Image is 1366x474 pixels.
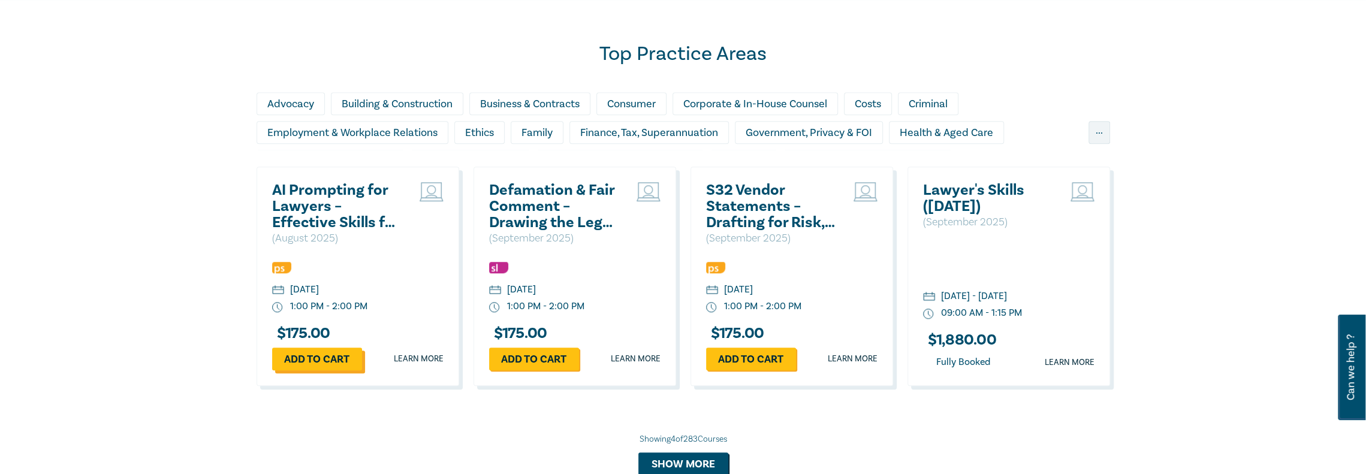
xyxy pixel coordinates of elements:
[257,42,1110,66] h2: Top Practice Areas
[489,182,618,231] a: Defamation & Fair Comment – Drawing the Legal Line
[898,92,958,115] div: Criminal
[854,182,878,201] img: Live Stream
[420,182,444,201] img: Live Stream
[923,309,934,319] img: watch
[828,353,878,365] a: Learn more
[507,283,536,297] div: [DATE]
[923,182,1052,215] a: Lawyer's Skills ([DATE])
[272,348,362,370] a: Add to cart
[257,121,448,144] div: Employment & Workplace Relations
[706,285,718,296] img: calendar
[923,354,1003,370] div: Fully Booked
[710,150,777,173] div: Migration
[489,325,547,342] h3: $ 175.00
[331,92,463,115] div: Building & Construction
[272,262,291,273] img: Professional Skills
[489,231,618,246] p: ( September 2025 )
[272,231,401,246] p: ( August 2025 )
[257,433,1110,445] div: Showing 4 of 283 Courses
[724,283,753,297] div: [DATE]
[290,300,367,313] div: 1:00 PM - 2:00 PM
[611,353,661,365] a: Learn more
[257,150,405,173] div: Insolvency & Restructuring
[469,92,590,115] div: Business & Contracts
[489,285,501,296] img: calendar
[454,121,505,144] div: Ethics
[706,325,764,342] h3: $ 175.00
[637,182,661,201] img: Live Stream
[844,92,892,115] div: Costs
[272,302,283,313] img: watch
[569,121,729,144] div: Finance, Tax, Superannuation
[724,300,801,313] div: 1:00 PM - 2:00 PM
[272,182,401,231] a: AI Prompting for Lawyers – Effective Skills for Legal Practice
[923,292,935,303] img: calendar
[1045,357,1094,369] a: Learn more
[489,348,579,370] a: Add to cart
[706,348,796,370] a: Add to cart
[706,182,835,231] a: S32 Vendor Statements – Drafting for Risk, Clarity & Compliance
[706,262,725,273] img: Professional Skills
[735,121,883,144] div: Government, Privacy & FOI
[536,150,704,173] div: Litigation & Dispute Resolution
[673,92,838,115] div: Corporate & In-House Counsel
[706,302,717,313] img: watch
[941,306,1022,320] div: 09:00 AM - 1:15 PM
[394,353,444,365] a: Learn more
[411,150,530,173] div: Intellectual Property
[290,283,319,297] div: [DATE]
[1071,182,1094,201] img: Live Stream
[923,215,1052,230] p: ( September 2025 )
[783,150,952,173] div: Personal Injury & Medico-Legal
[272,285,284,296] img: calendar
[596,92,667,115] div: Consumer
[923,332,996,348] h3: $ 1,880.00
[511,121,563,144] div: Family
[1345,322,1356,413] span: Can we help ?
[272,325,330,342] h3: $ 175.00
[257,92,325,115] div: Advocacy
[489,302,500,313] img: watch
[706,231,835,246] p: ( September 2025 )
[507,300,584,313] div: 1:00 PM - 2:00 PM
[1088,121,1110,144] div: ...
[889,121,1004,144] div: Health & Aged Care
[941,289,1007,303] div: [DATE] - [DATE]
[489,262,508,273] img: Substantive Law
